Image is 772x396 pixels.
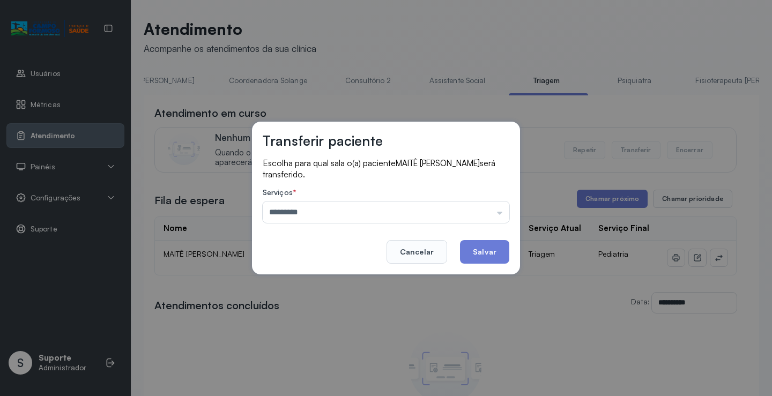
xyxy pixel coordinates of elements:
[396,158,480,168] span: MAITÊ [PERSON_NAME]
[387,240,447,264] button: Cancelar
[263,132,383,149] h3: Transferir paciente
[460,240,509,264] button: Salvar
[263,158,509,180] p: Escolha para qual sala o(a) paciente será transferido.
[263,188,293,197] span: Serviços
